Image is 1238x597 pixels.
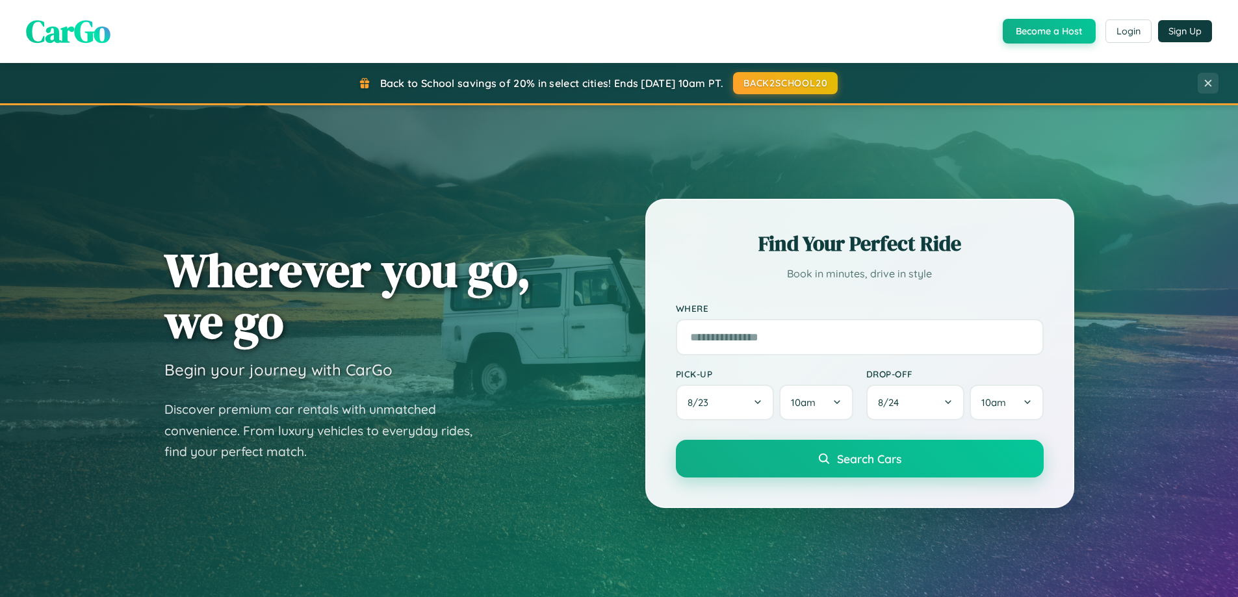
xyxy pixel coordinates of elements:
label: Where [676,303,1044,314]
h2: Find Your Perfect Ride [676,229,1044,258]
label: Pick-up [676,368,853,379]
button: 10am [779,385,853,420]
button: 10am [970,385,1043,420]
p: Discover premium car rentals with unmatched convenience. From luxury vehicles to everyday rides, ... [164,399,489,463]
button: 8/24 [866,385,965,420]
button: BACK2SCHOOL20 [733,72,838,94]
span: Search Cars [837,451,901,466]
button: Search Cars [676,440,1044,477]
h1: Wherever you go, we go [164,244,531,347]
span: 10am [981,396,1006,409]
p: Book in minutes, drive in style [676,264,1044,283]
span: 8 / 23 [688,396,715,409]
span: 8 / 24 [878,396,905,409]
h3: Begin your journey with CarGo [164,360,393,379]
label: Drop-off [866,368,1044,379]
button: 8/23 [676,385,775,420]
button: Become a Host [1003,19,1096,44]
span: Back to School savings of 20% in select cities! Ends [DATE] 10am PT. [380,77,723,90]
span: 10am [791,396,816,409]
span: CarGo [26,10,110,53]
button: Login [1105,19,1152,43]
button: Sign Up [1158,20,1212,42]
